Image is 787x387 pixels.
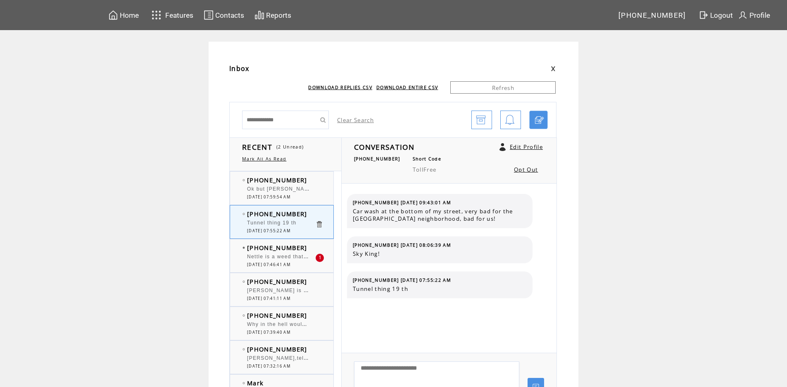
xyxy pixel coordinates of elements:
[243,247,245,249] img: bulletFull.png
[254,10,264,20] img: chart.svg
[353,277,451,283] span: [PHONE_NUMBER] [DATE] 07:55:22 AM
[353,242,451,248] span: [PHONE_NUMBER] [DATE] 08:06:39 AM
[243,179,245,181] img: bulletEmpty.png
[737,9,771,21] a: Profile
[242,156,286,162] a: Mark All As Read
[247,220,297,226] span: Tunnel thing 19 th
[229,64,250,73] span: Inbox
[243,348,245,350] img: bulletEmpty.png
[529,111,548,129] a: Click to start a chat with mobile number by SMS
[266,11,291,19] span: Reports
[247,311,307,319] span: [PHONE_NUMBER]
[353,250,526,257] span: Sky King!
[247,296,290,301] span: [DATE] 07:41:11 AM
[247,252,420,260] span: Nettle is a weed that hurts your skin for hours after touching it.
[337,116,374,124] a: Clear Search
[450,81,556,94] a: Refresh
[315,220,323,228] a: Click to delete these messgaes
[413,166,437,173] span: TollFree
[242,142,272,152] span: RECENT
[149,8,164,22] img: features.svg
[247,330,290,335] span: [DATE] 07:39:40 AM
[148,7,195,23] a: Features
[202,9,245,21] a: Contacts
[316,111,329,129] input: Submit
[243,213,245,215] img: bulletEmpty.png
[749,11,770,19] span: Profile
[354,156,400,162] span: [PHONE_NUMBER]
[247,210,307,218] span: [PHONE_NUMBER]
[699,10,709,20] img: exit.svg
[505,111,515,130] img: bell.png
[247,319,549,328] span: Why in the hell would you approve another coffee spot? This planning commission needs replaced im...
[215,11,244,19] span: Contacts
[697,9,737,21] a: Logout
[247,345,307,353] span: [PHONE_NUMBER]
[243,382,245,384] img: bulletEmpty.png
[247,277,307,286] span: [PHONE_NUMBER]
[247,286,330,294] span: [PERSON_NAME] is a WACKO
[247,353,597,361] span: [PERSON_NAME],tell [PERSON_NAME], [PERSON_NAME] been a Senator for 19 years his message has alway...
[107,9,140,21] a: Home
[510,143,543,151] a: Edit Profile
[376,85,438,90] a: DOWNLOAD ENTIRE CSV
[353,208,526,222] span: Car wash at the bottom of my street, very bad for the [GEOGRAPHIC_DATA] neighborhood, bad for us!
[108,10,118,20] img: home.svg
[738,10,748,20] img: profile.svg
[247,184,523,192] span: Ok but [PERSON_NAME] food sucks..... lol every time I order there it's a flop and their service s...
[243,281,245,283] img: bulletEmpty.png
[247,243,307,252] span: [PHONE_NUMBER]
[247,194,290,200] span: [DATE] 07:59:54 AM
[354,142,414,152] span: CONVERSATION
[276,144,304,150] span: (2 Unread)
[253,9,292,21] a: Reports
[165,11,193,19] span: Features
[204,10,214,20] img: contacts.svg
[247,228,290,234] span: [DATE] 07:55:22 AM
[120,11,139,19] span: Home
[618,11,686,19] span: [PHONE_NUMBER]
[476,111,486,130] img: archive.png
[353,200,451,205] span: [PHONE_NUMBER] [DATE] 09:43:01 AM
[413,156,441,162] span: Short Code
[353,285,526,293] span: Tunnel thing 19 th
[710,11,733,19] span: Logout
[316,254,324,262] div: 1
[247,363,290,369] span: [DATE] 07:32:16 AM
[243,314,245,316] img: bulletEmpty.png
[247,176,307,184] span: [PHONE_NUMBER]
[499,143,506,151] a: Click to edit user profile
[308,85,372,90] a: DOWNLOAD REPLIES CSV
[247,379,264,387] span: Mark
[247,262,290,267] span: [DATE] 07:46:41 AM
[514,166,538,173] a: Opt Out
